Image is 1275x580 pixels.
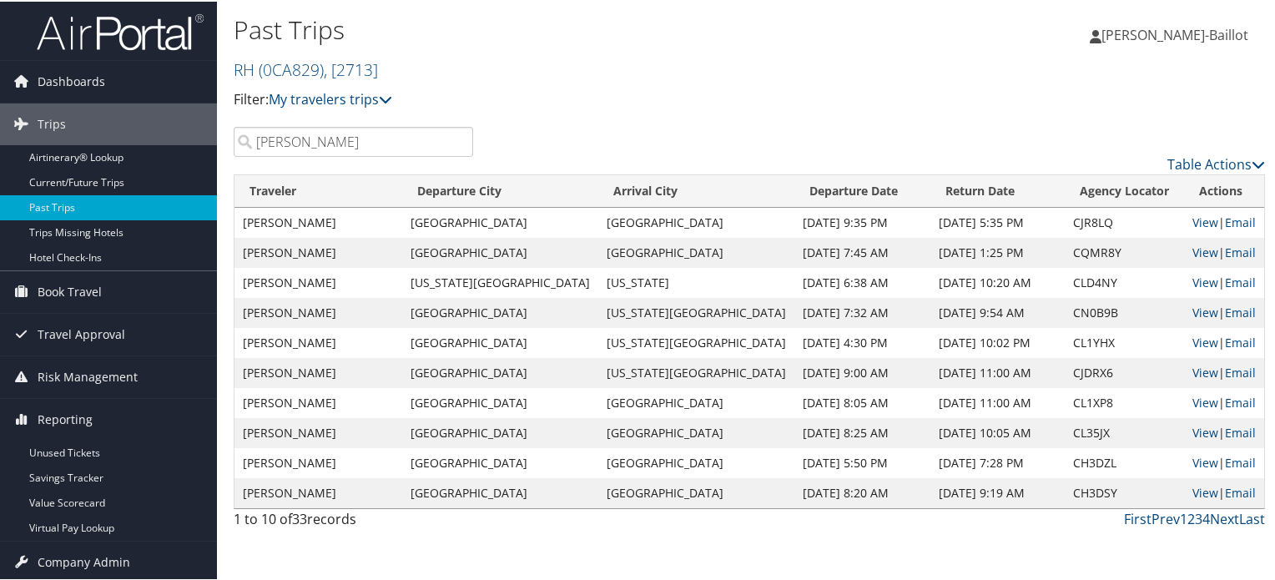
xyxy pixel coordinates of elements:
[1192,483,1218,499] a: View
[1065,174,1184,206] th: Agency Locator: activate to sort column ascending
[1090,8,1265,58] a: [PERSON_NAME]-Baillot
[1065,296,1184,326] td: CN0B9B
[1195,508,1202,527] a: 3
[402,296,598,326] td: [GEOGRAPHIC_DATA]
[598,266,794,296] td: [US_STATE]
[402,174,598,206] th: Departure City: activate to sort column ascending
[794,236,930,266] td: [DATE] 7:45 AM
[234,57,378,79] a: RH
[1184,326,1264,356] td: |
[38,102,66,144] span: Trips
[794,477,930,507] td: [DATE] 8:20 AM
[930,174,1065,206] th: Return Date: activate to sort column ascending
[402,266,598,296] td: [US_STATE][GEOGRAPHIC_DATA]
[930,416,1065,446] td: [DATE] 10:05 AM
[1225,273,1256,289] a: Email
[794,446,930,477] td: [DATE] 5:50 PM
[1167,154,1265,172] a: Table Actions
[1192,363,1218,379] a: View
[1065,266,1184,296] td: CLD4NY
[1152,508,1180,527] a: Prev
[794,326,930,356] td: [DATE] 4:30 PM
[1225,423,1256,439] a: Email
[324,57,378,79] span: , [ 2713 ]
[1065,206,1184,236] td: CJR8LQ
[38,312,125,354] span: Travel Approval
[234,88,921,109] p: Filter:
[794,356,930,386] td: [DATE] 9:00 AM
[598,416,794,446] td: [GEOGRAPHIC_DATA]
[930,356,1065,386] td: [DATE] 11:00 AM
[1184,386,1264,416] td: |
[1065,326,1184,356] td: CL1YHX
[598,206,794,236] td: [GEOGRAPHIC_DATA]
[930,206,1065,236] td: [DATE] 5:35 PM
[1192,243,1218,259] a: View
[1184,356,1264,386] td: |
[1192,453,1218,469] a: View
[234,446,402,477] td: [PERSON_NAME]
[38,59,105,101] span: Dashboards
[1225,363,1256,379] a: Email
[598,236,794,266] td: [GEOGRAPHIC_DATA]
[1225,453,1256,469] a: Email
[1192,213,1218,229] a: View
[1192,393,1218,409] a: View
[1210,508,1239,527] a: Next
[234,11,921,46] h1: Past Trips
[1187,508,1195,527] a: 2
[598,386,794,416] td: [GEOGRAPHIC_DATA]
[1065,477,1184,507] td: CH3DSY
[1065,416,1184,446] td: CL35JX
[402,326,598,356] td: [GEOGRAPHIC_DATA]
[1225,393,1256,409] a: Email
[1180,508,1187,527] a: 1
[794,386,930,416] td: [DATE] 8:05 AM
[1225,213,1256,229] a: Email
[1184,446,1264,477] td: |
[234,296,402,326] td: [PERSON_NAME]
[598,174,794,206] th: Arrival City: activate to sort column ascending
[930,296,1065,326] td: [DATE] 9:54 AM
[234,266,402,296] td: [PERSON_NAME]
[1225,243,1256,259] a: Email
[402,416,598,446] td: [GEOGRAPHIC_DATA]
[1184,296,1264,326] td: |
[1225,303,1256,319] a: Email
[1192,423,1218,439] a: View
[234,236,402,266] td: [PERSON_NAME]
[1192,333,1218,349] a: View
[1184,416,1264,446] td: |
[598,326,794,356] td: [US_STATE][GEOGRAPHIC_DATA]
[1192,303,1218,319] a: View
[794,174,930,206] th: Departure Date: activate to sort column ascending
[402,386,598,416] td: [GEOGRAPHIC_DATA]
[794,206,930,236] td: [DATE] 9:35 PM
[234,174,402,206] th: Traveler: activate to sort column ascending
[1192,273,1218,289] a: View
[292,508,307,527] span: 33
[402,477,598,507] td: [GEOGRAPHIC_DATA]
[1239,508,1265,527] a: Last
[402,446,598,477] td: [GEOGRAPHIC_DATA]
[1225,483,1256,499] a: Email
[598,296,794,326] td: [US_STATE][GEOGRAPHIC_DATA]
[794,296,930,326] td: [DATE] 7:32 AM
[598,446,794,477] td: [GEOGRAPHIC_DATA]
[234,477,402,507] td: [PERSON_NAME]
[930,446,1065,477] td: [DATE] 7:28 PM
[1124,508,1152,527] a: First
[930,326,1065,356] td: [DATE] 10:02 PM
[269,88,392,107] a: My travelers trips
[402,236,598,266] td: [GEOGRAPHIC_DATA]
[259,57,324,79] span: ( 0CA829 )
[930,236,1065,266] td: [DATE] 1:25 PM
[1184,206,1264,236] td: |
[1065,236,1184,266] td: CQMR8Y
[1184,174,1264,206] th: Actions
[794,416,930,446] td: [DATE] 8:25 AM
[1184,477,1264,507] td: |
[234,416,402,446] td: [PERSON_NAME]
[794,266,930,296] td: [DATE] 6:38 AM
[402,356,598,386] td: [GEOGRAPHIC_DATA]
